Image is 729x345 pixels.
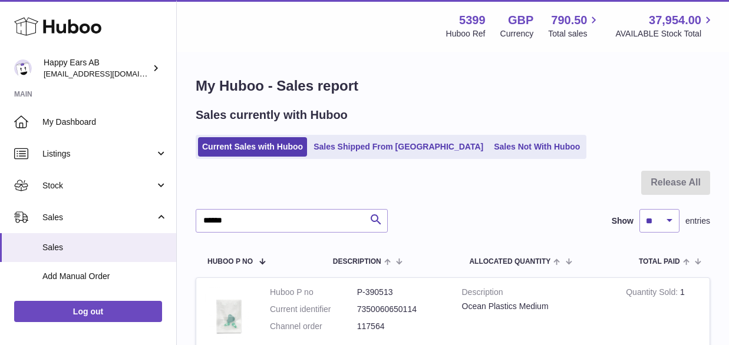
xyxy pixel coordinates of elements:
[198,137,307,157] a: Current Sales with Huboo
[508,12,533,28] strong: GBP
[639,258,680,266] span: Total paid
[333,258,381,266] span: Description
[357,321,444,332] dd: 117564
[270,321,357,332] dt: Channel order
[42,242,167,253] span: Sales
[612,215,634,227] label: Show
[462,287,609,301] strong: Description
[44,69,173,78] span: [EMAIL_ADDRESS][DOMAIN_NAME]
[207,258,253,266] span: Huboo P no
[551,12,587,28] span: 790.50
[14,301,162,322] a: Log out
[357,287,444,298] dd: P-390513
[357,304,444,315] dd: 7350060650114
[446,28,486,39] div: Huboo Ref
[548,28,601,39] span: Total sales
[649,12,701,28] span: 37,954.00
[469,258,550,266] span: ALLOCATED Quantity
[548,12,601,39] a: 790.50 Total sales
[459,12,486,28] strong: 5399
[462,301,609,312] div: Ocean Plastics Medium
[42,180,155,191] span: Stock
[42,212,155,223] span: Sales
[196,77,710,95] h1: My Huboo - Sales report
[196,107,348,123] h2: Sales currently with Huboo
[42,271,167,282] span: Add Manual Order
[309,137,487,157] a: Sales Shipped From [GEOGRAPHIC_DATA]
[490,137,584,157] a: Sales Not With Huboo
[626,287,680,300] strong: Quantity Sold
[14,59,32,77] img: 3pl@happyearsearplugs.com
[44,57,150,79] div: Happy Ears AB
[270,304,357,315] dt: Current identifier
[42,117,167,128] span: My Dashboard
[615,28,715,39] span: AVAILABLE Stock Total
[42,148,155,160] span: Listings
[685,215,710,227] span: entries
[500,28,534,39] div: Currency
[270,287,357,298] dt: Huboo P no
[615,12,715,39] a: 37,954.00 AVAILABLE Stock Total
